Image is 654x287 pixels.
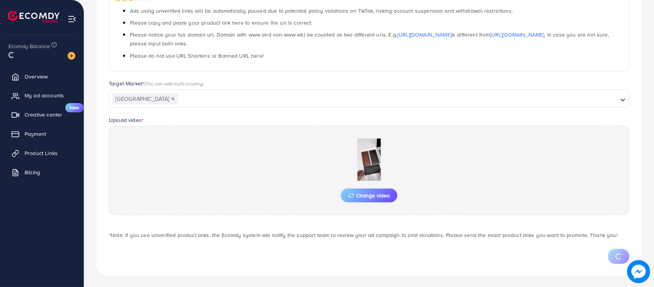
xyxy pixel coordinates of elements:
span: Ads using unverified links will be automatically paused due to potential policy violations on Tik... [130,7,513,15]
span: My ad accounts [25,92,64,99]
img: image [627,260,650,283]
label: Upload video [109,116,144,124]
a: [URL][DOMAIN_NAME] [397,31,451,38]
img: menu [68,15,76,23]
span: Overview [25,73,48,80]
a: Payment [6,126,78,142]
span: (You can add multi-country) [144,80,203,87]
span: Ecomdy Balance [8,42,50,50]
div: Search for option [109,89,629,108]
button: Change video [341,189,397,202]
a: Product Links [6,145,78,161]
img: Preview Image [331,138,408,181]
span: Payment [25,130,46,138]
input: Search for option [179,93,617,105]
label: Target Market [109,80,204,87]
span: New [65,103,84,112]
button: Deselect Pakistan [171,97,175,101]
span: Product Links [25,149,58,157]
a: Billing [6,165,78,180]
a: Creative centerNew [6,107,78,122]
span: Creative center [25,111,62,118]
span: Please copy and paste your product link here to ensure the url is correct. [130,19,312,27]
a: [URL][DOMAIN_NAME] [490,31,544,38]
span: Please do not use URL Shortens or Banned URL here! [130,52,264,60]
img: logo [8,11,60,23]
span: Change video [349,193,390,198]
span: Please notice your full domain url. Domain with www and non-www will be counted as two different ... [130,31,609,47]
span: [GEOGRAPHIC_DATA] [112,93,178,104]
p: *Note: If you use unverified product links, the Ecomdy system will notify the support team to rev... [109,230,629,240]
img: image [68,52,75,60]
span: Billing [25,169,40,176]
a: My ad accounts [6,88,78,103]
a: Overview [6,69,78,84]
